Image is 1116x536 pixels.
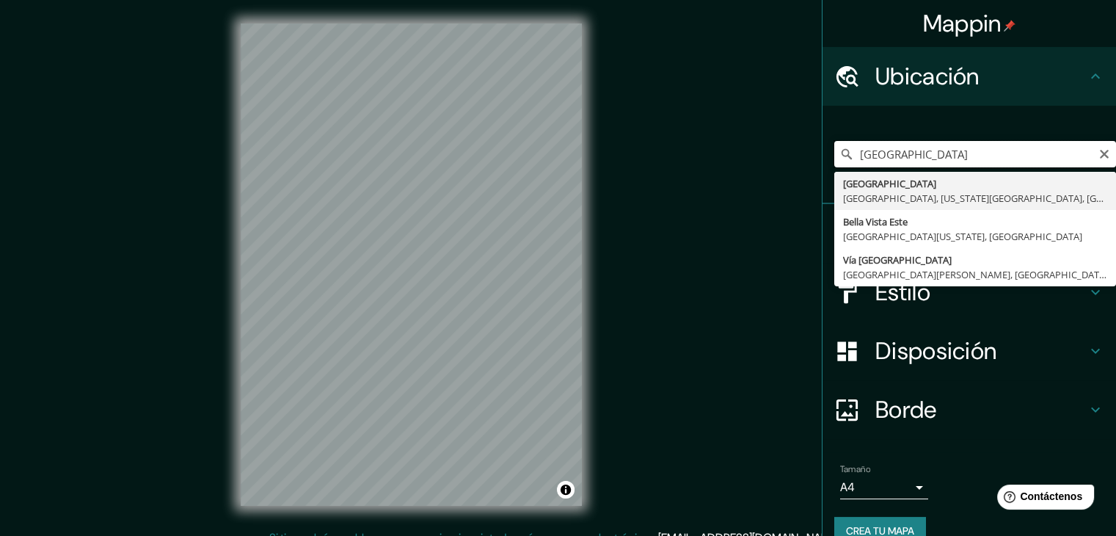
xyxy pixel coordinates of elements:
font: Estilo [875,277,930,308]
div: Disposición [823,322,1116,380]
input: Elige tu ciudad o zona [834,141,1116,167]
button: Claro [1098,146,1110,160]
div: Estilo [823,263,1116,322]
div: Patas [823,204,1116,263]
canvas: Mapa [241,23,582,506]
font: A4 [840,479,855,495]
font: Disposición [875,336,996,366]
div: Ubicación [823,47,1116,106]
font: Tamaño [840,463,870,475]
font: Vía [GEOGRAPHIC_DATA] [843,253,952,267]
font: [GEOGRAPHIC_DATA] [843,177,936,190]
iframe: Lanzador de widgets de ayuda [985,479,1100,520]
font: Mappin [923,8,1002,39]
div: A4 [840,476,928,499]
font: [GEOGRAPHIC_DATA][US_STATE], [GEOGRAPHIC_DATA] [843,230,1082,243]
font: Bella Vista Este [843,215,908,228]
img: pin-icon.png [1004,20,1015,32]
button: Activar o desactivar atribución [557,481,575,499]
font: Ubicación [875,61,980,92]
div: Borde [823,380,1116,439]
font: Borde [875,394,937,425]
